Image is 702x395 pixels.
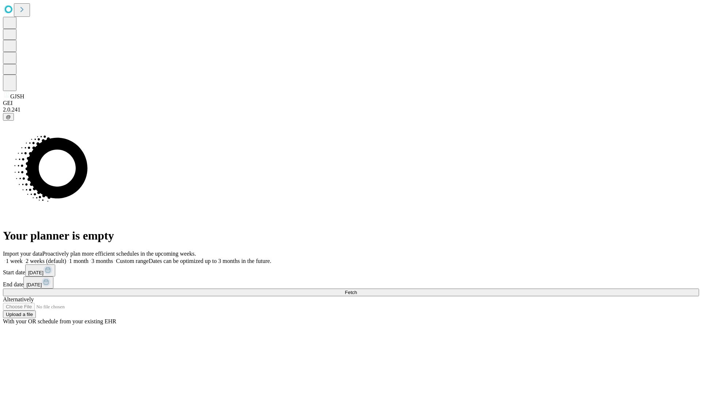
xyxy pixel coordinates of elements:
button: Fetch [3,289,699,296]
span: Import your data [3,251,42,257]
button: [DATE] [25,264,55,276]
span: 1 week [6,258,23,264]
button: [DATE] [23,276,53,289]
div: Start date [3,264,699,276]
span: [DATE] [28,270,44,275]
span: Dates can be optimized up to 3 months in the future. [149,258,271,264]
div: GEI [3,100,699,106]
h1: Your planner is empty [3,229,699,242]
span: Alternatively [3,296,34,302]
span: 1 month [69,258,88,264]
span: [DATE] [26,282,42,287]
button: Upload a file [3,311,36,318]
span: With your OR schedule from your existing EHR [3,318,116,324]
button: @ [3,113,14,121]
span: 3 months [91,258,113,264]
span: 2 weeks (default) [26,258,66,264]
span: @ [6,114,11,120]
span: Proactively plan more efficient schedules in the upcoming weeks. [42,251,196,257]
span: Fetch [345,290,357,295]
div: 2.0.241 [3,106,699,113]
span: Custom range [116,258,148,264]
span: GJSH [10,93,24,99]
div: End date [3,276,699,289]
